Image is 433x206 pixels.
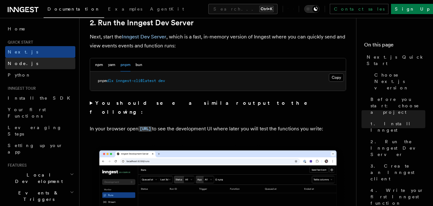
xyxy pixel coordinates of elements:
[367,54,425,67] span: Next.js Quick Start
[90,18,194,27] a: 2. Run the Inngest Dev Server
[108,6,142,12] span: Examples
[5,86,36,91] span: Inngest tour
[368,118,425,136] a: 1. Install Inngest
[8,61,38,66] span: Node.js
[98,78,107,83] span: pnpm
[329,73,344,82] button: Copy
[107,78,113,83] span: dlx
[47,6,100,12] span: Documentation
[330,4,388,14] a: Contact sales
[5,187,75,205] button: Events & Triggers
[158,78,165,83] span: dev
[364,41,425,51] h4: On this page
[5,58,75,69] a: Node.js
[104,2,146,17] a: Examples
[8,143,63,154] span: Setting up your app
[371,138,425,158] span: 2. Run the Inngest Dev Server
[5,190,70,202] span: Events & Triggers
[8,95,74,101] span: Install the SDK
[8,107,46,119] span: Your first Functions
[5,122,75,140] a: Leveraging Steps
[122,34,166,40] a: Inngest Dev Server
[90,124,346,134] p: In your browser open to see the development UI where later you will test the functions you write:
[8,72,31,78] span: Python
[5,23,75,35] a: Home
[371,120,425,133] span: 1. Install Inngest
[374,72,425,91] span: Choose Next.js version
[146,2,188,17] a: AgentKit
[90,99,346,117] summary: You should see a similar output to the following:
[90,100,316,115] strong: You should see a similar output to the following:
[368,136,425,160] a: 2. Run the Inngest Dev Server
[5,46,75,58] a: Next.js
[5,140,75,158] a: Setting up your app
[5,172,70,185] span: Local Development
[90,32,346,50] p: Next, start the , which is a fast, in-memory version of Inngest where you can quickly send and vi...
[371,163,425,182] span: 3. Create an Inngest client
[150,6,184,12] span: AgentKit
[372,69,425,94] a: Choose Next.js version
[8,26,26,32] span: Home
[116,78,156,83] span: inngest-cli@latest
[5,40,33,45] span: Quick start
[138,126,152,132] a: [URL]
[5,69,75,81] a: Python
[136,58,142,71] button: bun
[304,5,320,13] button: Toggle dark mode
[5,169,75,187] button: Local Development
[8,49,38,54] span: Next.js
[5,104,75,122] a: Your first Functions
[364,51,425,69] a: Next.js Quick Start
[5,92,75,104] a: Install the SDK
[8,125,62,136] span: Leveraging Steps
[371,96,425,115] span: Before you start: choose a project
[368,160,425,185] a: 3. Create an Inngest client
[208,4,278,14] button: Search...Ctrl+K
[259,6,274,12] kbd: Ctrl+K
[5,163,27,168] span: Features
[121,58,130,71] button: pnpm
[44,2,104,18] a: Documentation
[95,58,103,71] button: npm
[368,94,425,118] a: Before you start: choose a project
[108,58,115,71] button: yarn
